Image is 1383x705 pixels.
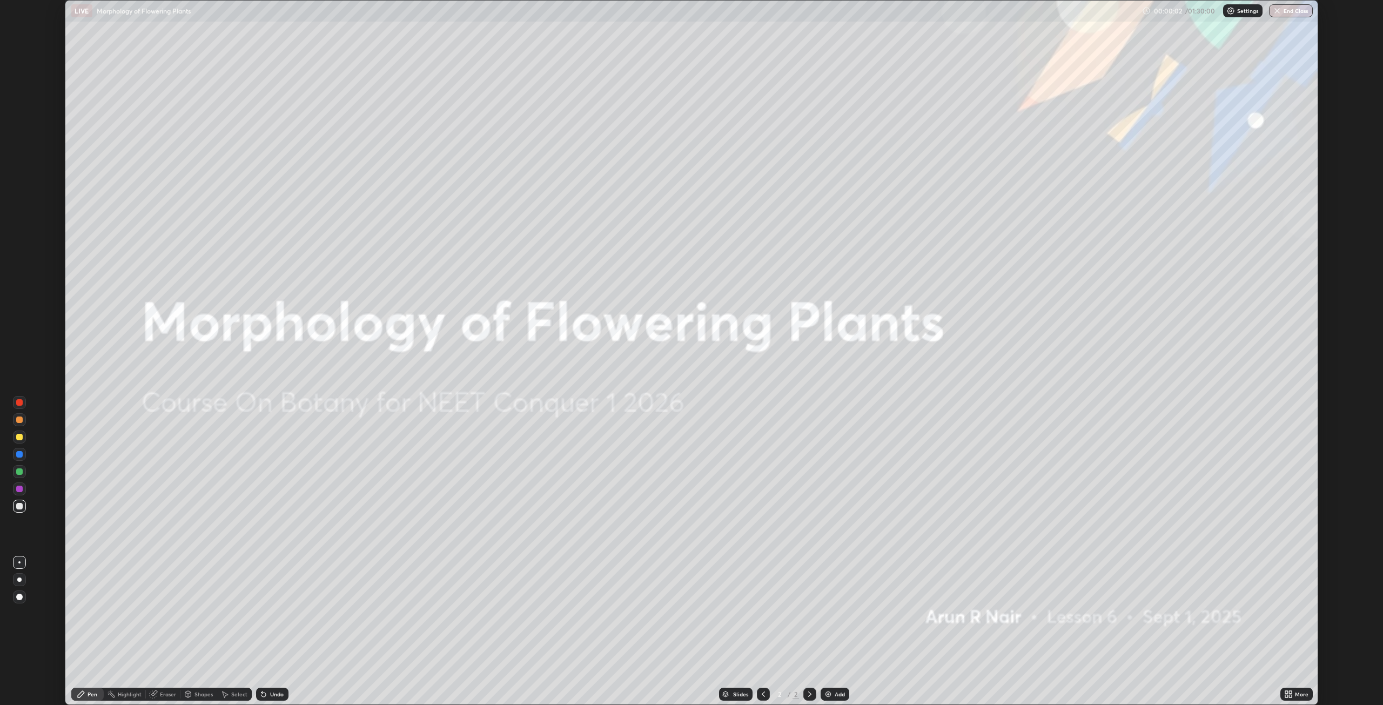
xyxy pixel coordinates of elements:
div: Undo [270,691,284,697]
img: add-slide-button [824,690,833,699]
img: end-class-cross [1273,6,1281,15]
div: 2 [793,689,799,699]
p: Morphology of Flowering Plants [97,6,191,15]
div: Pen [88,691,97,697]
div: Add [835,691,845,697]
button: End Class [1269,4,1313,17]
div: Select [231,691,247,697]
p: Settings [1237,8,1258,14]
p: LIVE [75,6,89,15]
div: 2 [774,691,785,697]
div: Highlight [118,691,142,697]
div: More [1295,691,1308,697]
img: class-settings-icons [1226,6,1235,15]
div: / [787,691,790,697]
div: Shapes [194,691,213,697]
div: Eraser [160,691,176,697]
div: Slides [733,691,748,697]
